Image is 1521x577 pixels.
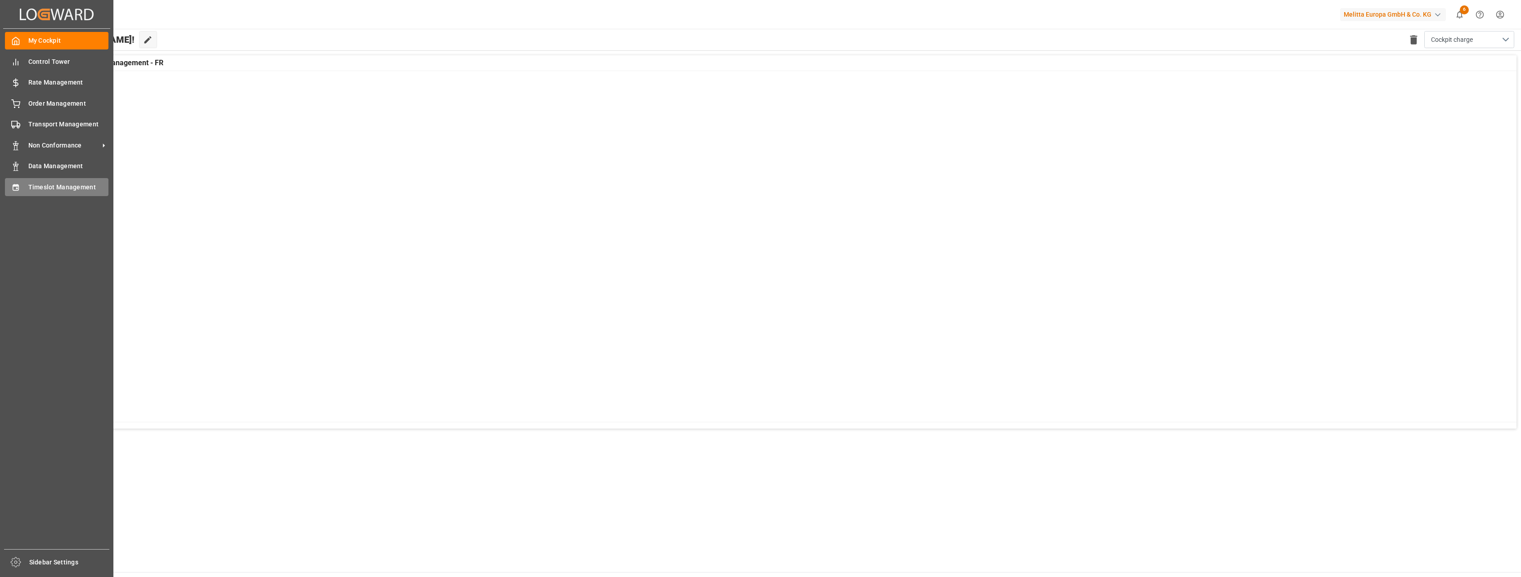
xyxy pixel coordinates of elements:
button: show 6 new notifications [1449,4,1470,25]
span: Data Management [28,161,109,171]
button: Help Center [1470,4,1490,25]
span: Transport Management [28,120,109,129]
a: Data Management [5,157,108,175]
span: 6 [1460,5,1469,14]
span: My Cockpit [28,36,109,45]
span: Hello [PERSON_NAME]! [38,31,135,48]
a: Transport Management [5,116,108,133]
span: Cockpit charge [1431,35,1473,45]
div: Melitta Europa GmbH & Co. KG [1340,8,1446,21]
button: Melitta Europa GmbH & Co. KG [1340,6,1449,23]
span: Rate Management [28,78,109,87]
button: open menu [1424,31,1514,48]
span: Order Management [28,99,109,108]
span: Sidebar Settings [29,558,110,567]
a: Rate Management [5,74,108,91]
a: Order Management [5,94,108,112]
a: Timeslot Management [5,178,108,196]
a: Control Tower [5,53,108,70]
a: My Cockpit [5,32,108,49]
span: Non Conformance [28,141,99,150]
span: Control Tower [28,57,109,67]
span: Timeslot Management [28,183,109,192]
